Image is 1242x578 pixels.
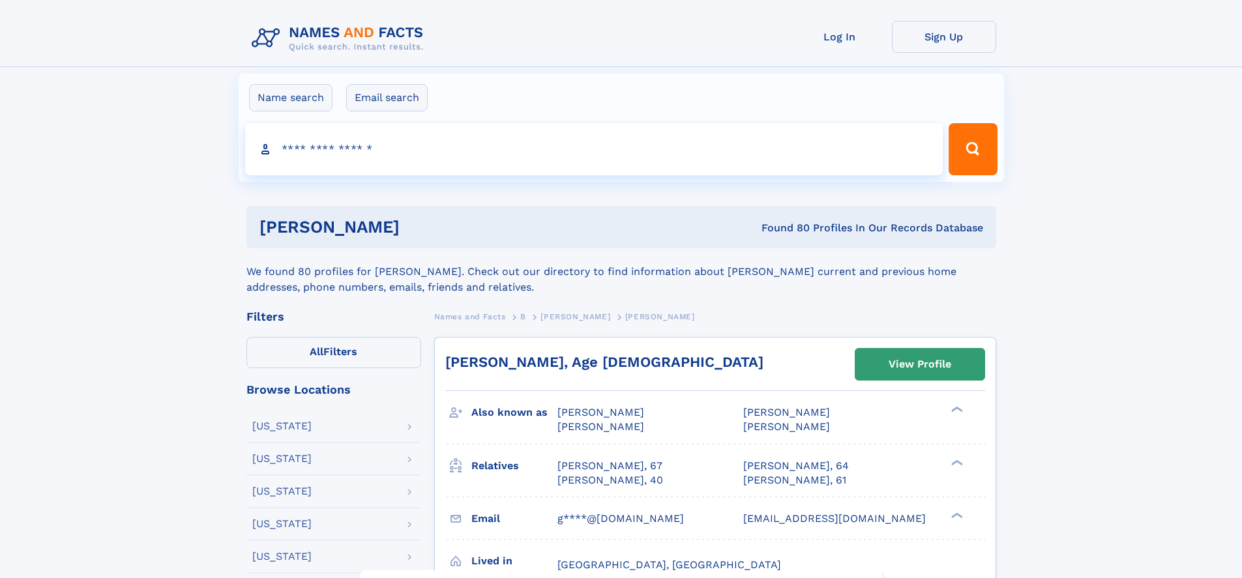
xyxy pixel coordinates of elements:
span: B [520,312,526,321]
div: View Profile [889,349,951,379]
span: [PERSON_NAME] [625,312,695,321]
div: ❯ [948,458,964,467]
div: Browse Locations [246,384,421,396]
a: [PERSON_NAME] [540,308,610,325]
div: [US_STATE] [252,551,312,562]
span: [PERSON_NAME] [743,420,830,433]
div: [US_STATE] [252,454,312,464]
span: [PERSON_NAME] [557,406,644,418]
h3: Email [471,508,557,530]
h3: Relatives [471,455,557,477]
span: All [310,345,323,358]
span: [PERSON_NAME] [540,312,610,321]
a: Sign Up [892,21,996,53]
h3: Lived in [471,550,557,572]
a: [PERSON_NAME], 61 [743,473,846,487]
a: [PERSON_NAME], 40 [557,473,663,487]
button: Search Button [949,123,997,175]
div: ❯ [948,511,964,519]
div: Found 80 Profiles In Our Records Database [580,221,983,235]
div: [US_STATE] [252,486,312,497]
label: Email search [346,84,428,111]
a: B [520,308,526,325]
div: We found 80 profiles for [PERSON_NAME]. Check out our directory to find information about [PERSON... [246,248,996,295]
span: [GEOGRAPHIC_DATA], [GEOGRAPHIC_DATA] [557,558,781,571]
a: Names and Facts [434,308,506,325]
label: Name search [249,84,333,111]
span: [PERSON_NAME] [557,420,644,433]
a: Log In [788,21,892,53]
a: [PERSON_NAME], 64 [743,459,849,473]
input: search input [245,123,943,175]
label: Filters [246,337,421,368]
h1: [PERSON_NAME] [259,219,581,235]
div: [US_STATE] [252,519,312,529]
h3: Also known as [471,401,557,424]
div: ❯ [948,405,964,414]
a: [PERSON_NAME], Age [DEMOGRAPHIC_DATA] [445,354,763,370]
div: Filters [246,311,421,323]
span: [EMAIL_ADDRESS][DOMAIN_NAME] [743,512,926,525]
img: Logo Names and Facts [246,21,434,56]
div: [US_STATE] [252,421,312,431]
span: [PERSON_NAME] [743,406,830,418]
a: [PERSON_NAME], 67 [557,459,662,473]
a: View Profile [855,349,984,380]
